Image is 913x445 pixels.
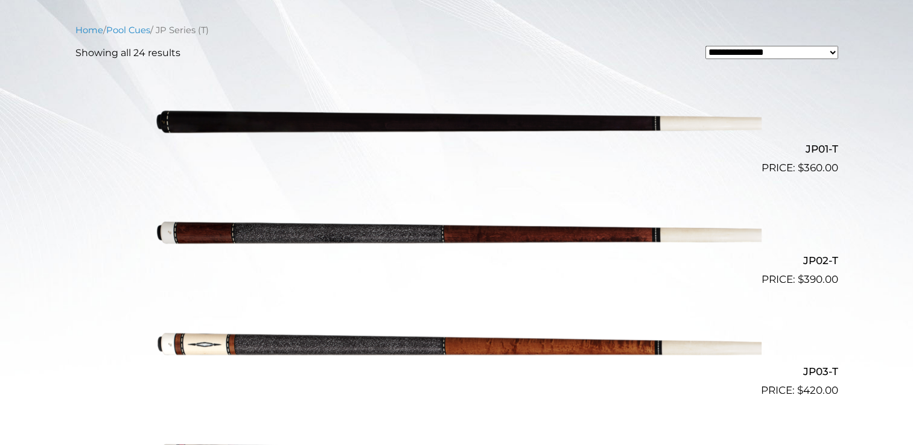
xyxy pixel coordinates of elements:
[75,25,103,36] a: Home
[797,384,803,396] span: $
[798,162,838,174] bdi: 360.00
[75,138,838,160] h2: JP01-T
[75,46,180,60] p: Showing all 24 results
[152,70,762,171] img: JP01-T
[798,273,838,285] bdi: 390.00
[75,70,838,176] a: JP01-T $360.00
[797,384,838,396] bdi: 420.00
[705,46,838,59] select: Shop order
[798,273,804,285] span: $
[75,361,838,383] h2: JP03-T
[152,292,762,394] img: JP03-T
[798,162,804,174] span: $
[75,181,838,287] a: JP02-T $390.00
[75,292,838,399] a: JP03-T $420.00
[106,25,150,36] a: Pool Cues
[75,249,838,271] h2: JP02-T
[152,181,762,282] img: JP02-T
[75,24,838,37] nav: Breadcrumb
